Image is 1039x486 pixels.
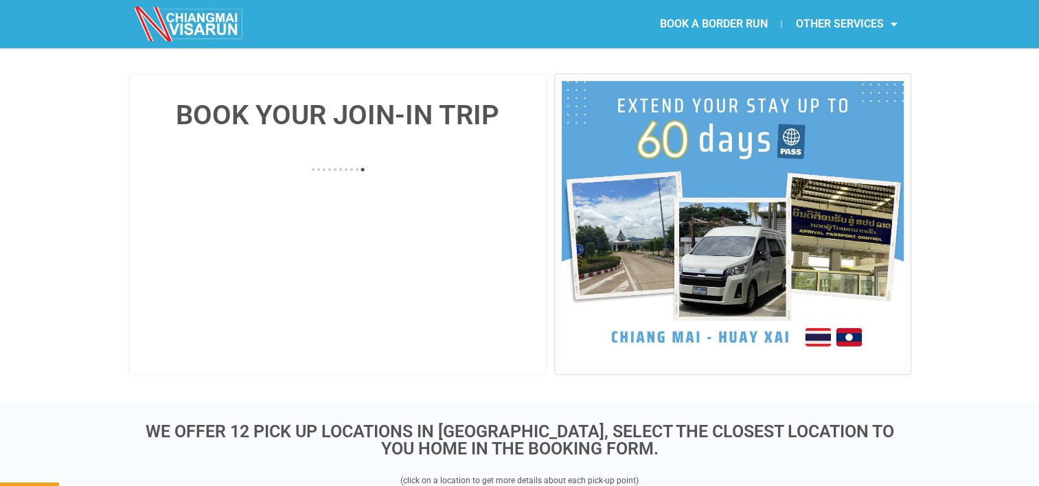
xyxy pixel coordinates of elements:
h3: WE OFFER 12 PICK UP LOCATIONS IN [GEOGRAPHIC_DATA], SELECT THE CLOSEST LOCATION TO YOU HOME IN TH... [135,423,904,457]
nav: Menu [519,8,911,40]
span: (click on a location to get more details about each pick-up point) [400,476,639,485]
h4: BOOK YOUR JOIN-IN TRIP [143,102,534,129]
a: BOOK A BORDER RUN [646,8,781,40]
a: OTHER SERVICES [781,8,911,40]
